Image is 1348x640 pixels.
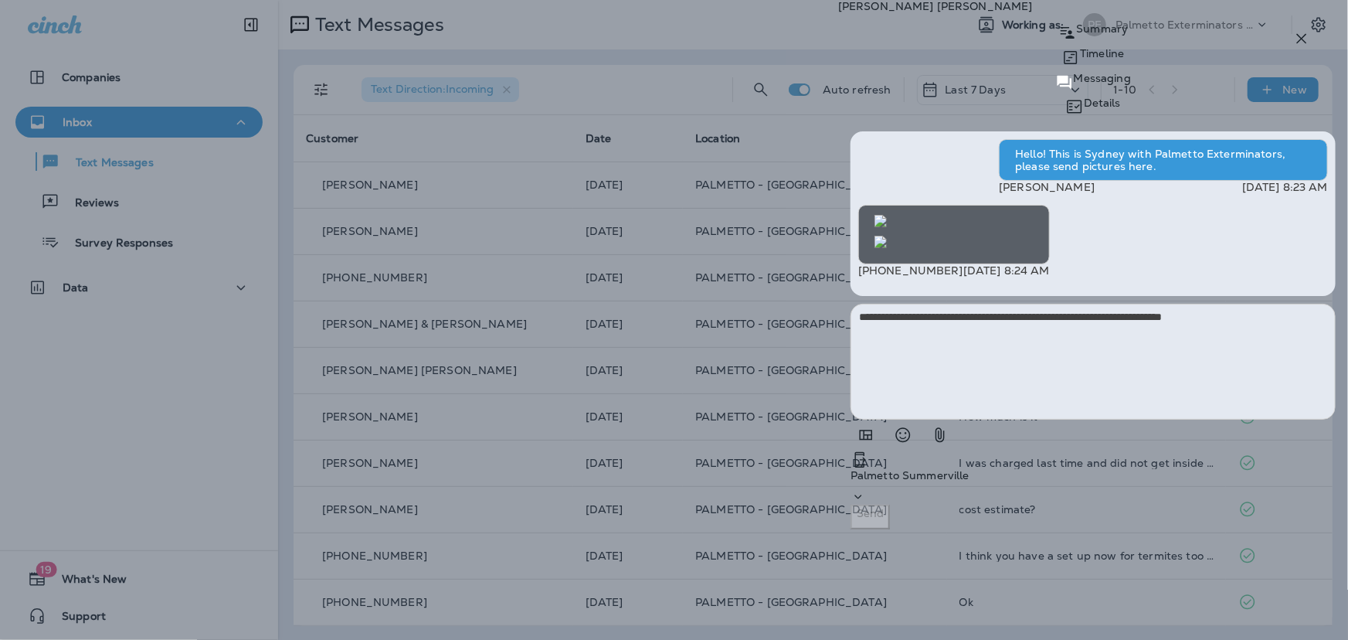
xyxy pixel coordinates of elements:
[874,236,887,248] img: twilio-download
[851,451,1336,505] div: +1 (843) 594-2691
[1242,181,1328,193] p: [DATE] 8:23 AM
[1084,97,1121,109] p: Details
[1074,72,1131,84] p: Messaging
[858,264,963,277] p: [PHONE_NUMBER]
[963,264,1050,277] p: [DATE] 8:24 AM
[888,420,918,451] button: Select an emoji
[1080,47,1124,60] p: Timeline
[857,507,884,519] p: Send
[1077,22,1129,35] p: Summary
[999,181,1095,193] p: [PERSON_NAME]
[851,469,1336,482] p: Palmetto Summerville
[874,215,887,227] img: twilio-download
[851,420,881,451] button: Add in a premade template
[999,139,1328,181] div: Hello! This is Sydney with Palmetto Exterminators, please send pictures here.
[851,505,890,529] button: Send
